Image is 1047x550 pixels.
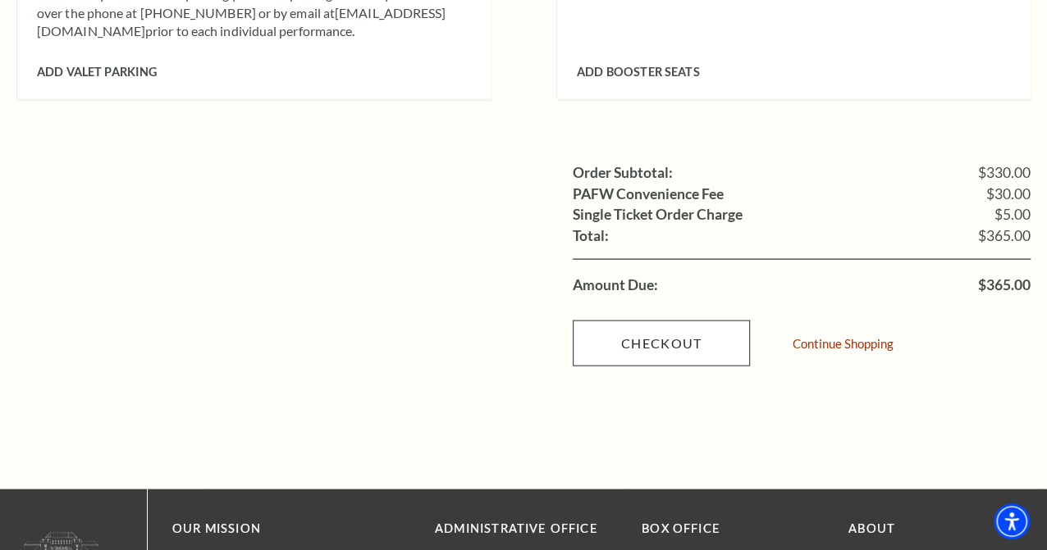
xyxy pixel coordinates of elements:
[573,229,609,243] label: Total:
[994,207,1031,222] span: $5.00
[573,320,750,366] a: Checkout
[793,338,894,350] a: Continue Shopping
[986,187,1031,202] span: $30.00
[994,503,1030,539] div: Accessibility Menu
[172,519,377,539] p: OUR MISSION
[573,166,673,180] label: Order Subtotal:
[573,187,724,202] label: PAFW Convenience Fee
[978,278,1031,293] span: $365.00
[37,65,157,79] span: Add Valet Parking
[978,166,1031,180] span: $330.00
[573,278,658,293] label: Amount Due:
[577,65,699,79] span: Add Booster Seats
[573,207,743,222] label: Single Ticket Order Charge
[435,519,617,539] p: Administrative Office
[978,229,1031,243] span: $365.00
[848,521,895,535] a: About
[642,519,824,539] p: BOX OFFICE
